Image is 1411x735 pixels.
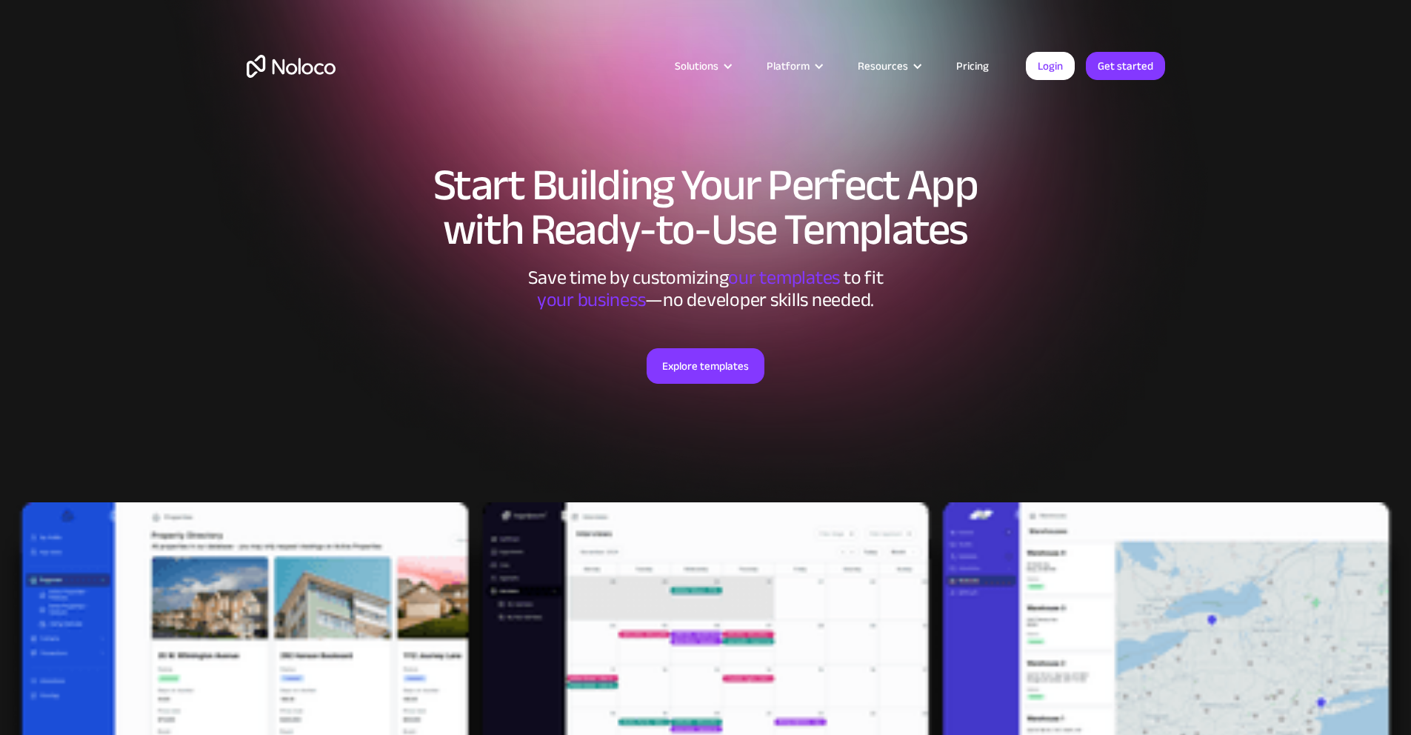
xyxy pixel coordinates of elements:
a: Explore templates [647,348,764,384]
div: Solutions [656,56,748,76]
a: Login [1026,52,1075,80]
div: Solutions [675,56,718,76]
div: Save time by customizing to fit ‍ —no developer skills needed. [484,267,928,311]
span: your business [537,282,646,318]
a: home [247,55,336,78]
div: Resources [858,56,908,76]
a: Pricing [938,56,1007,76]
span: our templates [728,259,840,296]
a: Get started [1086,52,1165,80]
div: Platform [748,56,839,76]
div: Platform [767,56,810,76]
div: Resources [839,56,938,76]
h1: Start Building Your Perfect App with Ready-to-Use Templates [247,163,1165,252]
